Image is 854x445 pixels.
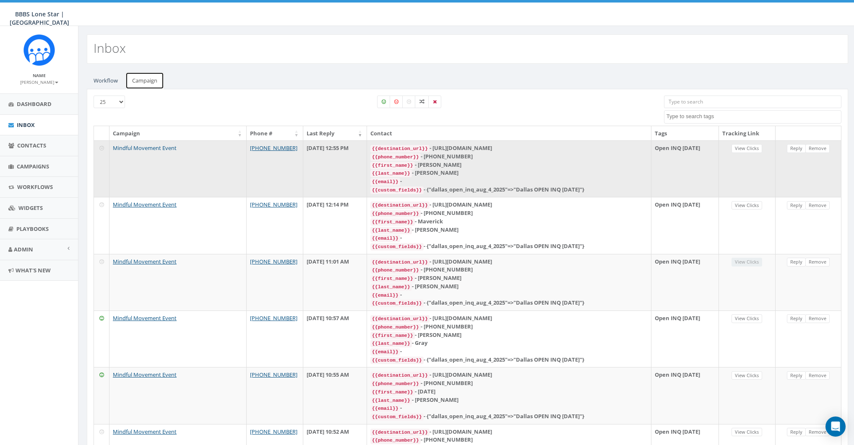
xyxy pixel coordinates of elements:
[370,169,648,177] div: - [PERSON_NAME]
[303,254,367,310] td: [DATE] 11:01 AM
[370,436,648,444] div: - [PHONE_NUMBER]
[370,186,648,194] div: - {"dallas_open_inq_aug_4_2025"=>"Dallas OPEN INQ [DATE]"}
[303,126,367,141] th: Last Reply: activate to sort column ascending
[370,315,430,323] code: {{destination_url}}
[370,357,424,364] code: {{custom_fields}}
[732,144,762,153] a: View Clicks
[370,234,648,242] div: -
[651,197,719,254] td: Open INQ [DATE]
[787,258,806,266] a: Reply
[732,314,762,323] a: View Clicks
[370,299,648,307] div: - {"dallas_open_inq_aug_4_2025"=>"Dallas OPEN INQ [DATE]"}
[805,314,830,323] a: Remove
[370,348,400,356] code: {{email}}
[651,367,719,424] td: Open INQ [DATE]
[402,96,416,108] label: Neutral
[370,404,648,412] div: -
[113,201,177,208] a: Mindful Movement Event
[250,258,297,265] a: [PHONE_NUMBER]
[370,429,430,436] code: {{destination_url}}
[303,367,367,424] td: [DATE] 10:55 AM
[370,177,648,186] div: -
[825,417,846,437] div: Open Intercom Messenger
[370,162,415,169] code: {{first_name}}
[370,209,648,217] div: - [PHONE_NUMBER]
[370,379,648,388] div: - [PHONE_NUMBER]
[370,275,415,282] code: {{first_name}}
[17,121,35,129] span: Inbox
[303,197,367,254] td: [DATE] 12:14 PM
[20,78,58,85] a: [PERSON_NAME]
[370,300,424,307] code: {{custom_fields}}
[370,372,430,379] code: {{destination_url}}
[370,259,430,266] code: {{destination_url}}
[370,153,648,161] div: - [PHONE_NUMBER]
[94,41,126,55] h2: Inbox
[651,126,719,141] th: Tags
[732,201,762,210] a: View Clicks
[370,218,415,226] code: {{first_name}}
[370,396,648,404] div: - [PERSON_NAME]
[651,140,719,197] td: Open INQ [DATE]
[370,314,648,323] div: - [URL][DOMAIN_NAME]
[370,227,412,234] code: {{last_name}}
[370,258,648,266] div: - [URL][DOMAIN_NAME]
[250,201,297,208] a: [PHONE_NUMBER]
[787,144,806,153] a: Reply
[370,210,421,217] code: {{phone_number}}
[377,96,391,108] label: Positive
[428,96,441,108] label: Removed
[370,274,648,282] div: - [PERSON_NAME]
[17,100,52,108] span: Dashboard
[303,140,367,197] td: [DATE] 12:55 PM
[370,412,648,421] div: - {"dallas_open_inq_aug_4_2025"=>"Dallas OPEN INQ [DATE]"}
[370,242,648,251] div: - {"dallas_open_inq_aug_4_2025"=>"Dallas OPEN INQ [DATE]"}
[370,243,424,251] code: {{custom_fields}}
[247,126,303,141] th: Phone #: activate to sort column ascending
[390,96,403,108] label: Negative
[370,405,400,412] code: {{email}}
[370,266,648,274] div: - [PHONE_NUMBER]
[17,142,46,149] span: Contacts
[250,314,297,322] a: [PHONE_NUMBER]
[370,170,412,177] code: {{last_name}}
[125,72,164,89] a: Campaign
[17,183,53,191] span: Workflows
[370,266,421,274] code: {{phone_number}}
[370,145,430,153] code: {{destination_url}}
[370,283,412,291] code: {{last_name}}
[18,204,43,212] span: Widgets
[250,144,297,152] a: [PHONE_NUMBER]
[370,292,400,299] code: {{email}}
[370,178,400,186] code: {{email}}
[787,201,806,210] a: Reply
[370,339,648,347] div: - Gray
[370,428,648,436] div: - [URL][DOMAIN_NAME]
[805,201,830,210] a: Remove
[113,428,177,435] a: Mindful Movement Event
[787,428,806,437] a: Reply
[87,72,125,89] a: Workflow
[109,126,247,141] th: Campaign: activate to sort column ascending
[732,428,762,437] a: View Clicks
[651,310,719,367] td: Open INQ [DATE]
[415,96,429,108] label: Mixed
[16,266,51,274] span: What's New
[370,202,430,209] code: {{destination_url}}
[370,397,412,404] code: {{last_name}}
[787,371,806,380] a: Reply
[370,226,648,234] div: - [PERSON_NAME]
[370,388,415,396] code: {{first_name}}
[370,291,648,299] div: -
[370,144,648,153] div: - [URL][DOMAIN_NAME]
[303,310,367,367] td: [DATE] 10:57 AM
[370,331,648,339] div: - [PERSON_NAME]
[664,96,841,108] input: Type to search
[805,371,830,380] a: Remove
[732,371,762,380] a: View Clicks
[14,246,33,253] span: Admin
[367,126,651,141] th: Contact
[787,314,806,323] a: Reply
[113,314,177,322] a: Mindful Movement Event
[805,144,830,153] a: Remove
